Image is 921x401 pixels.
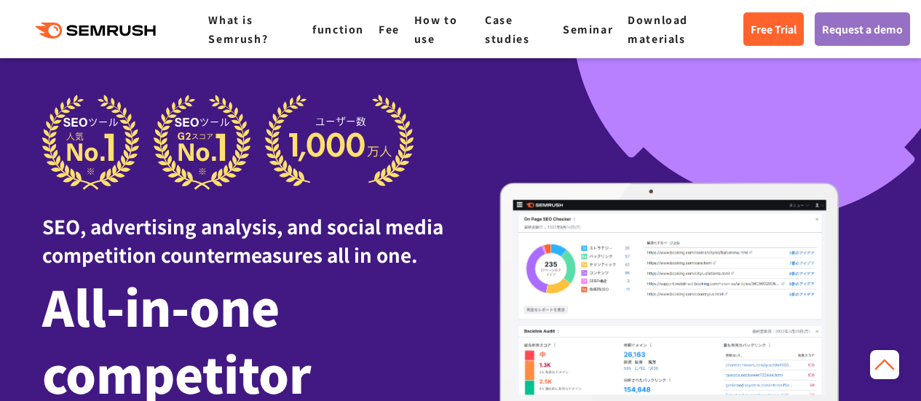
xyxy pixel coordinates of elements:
[485,12,529,46] a: Case studies
[628,12,688,46] a: Download materials
[743,12,804,46] a: Free Trial
[42,271,280,341] font: All-in-one
[379,22,400,36] a: Fee
[208,12,268,46] a: What is Semrush?
[815,12,910,46] a: Request a demo
[563,22,613,36] a: Seminar
[414,12,458,46] a: How to use
[42,213,443,268] font: SEO, advertising analysis, and social media competition countermeasures all in one.
[751,22,797,36] font: Free Trial
[822,22,903,36] font: Request a demo
[312,22,364,36] a: function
